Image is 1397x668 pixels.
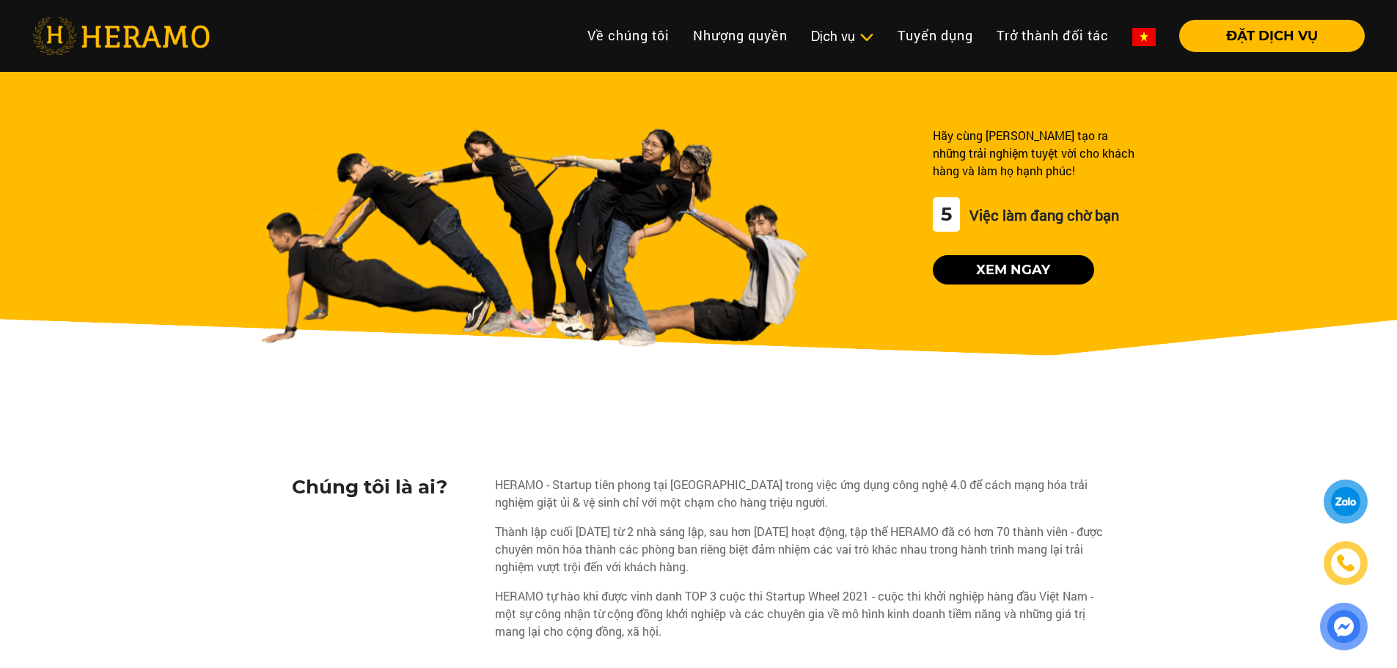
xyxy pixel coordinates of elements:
h3: Chúng tôi là ai? [292,476,485,499]
button: ĐẶT DỊCH VỤ [1179,20,1365,52]
a: phone-icon [1326,543,1365,583]
img: heramo-logo.png [32,17,210,55]
div: Thành lập cuối [DATE] từ 2 nhà sáng lập, sau hơn [DATE] hoạt động, tập thể HERAMO đã có hơn 70 th... [495,523,1106,576]
a: ĐẶT DỊCH VỤ [1167,29,1365,43]
span: Việc làm đang chờ bạn [966,205,1119,224]
button: Xem ngay [933,255,1094,285]
div: Dịch vụ [811,26,874,46]
div: Hãy cùng [PERSON_NAME] tạo ra những trải nghiệm tuyệt vời cho khách hàng và làm họ hạnh phúc! [933,127,1136,180]
div: HERAMO - Startup tiên phong tại [GEOGRAPHIC_DATA] trong việc ứng dụng công nghệ 4.0 để cách mạng ... [495,476,1106,511]
img: subToggleIcon [859,30,874,45]
a: Trở thành đối tác [985,20,1121,51]
div: HERAMO tự hào khi được vinh danh TOP 3 cuộc thi Startup Wheel 2021 - cuộc thi khởi nghiệp hàng đầ... [495,587,1106,640]
div: 5 [933,197,960,232]
img: phone-icon [1338,555,1354,571]
a: Tuyển dụng [886,20,985,51]
a: Nhượng quyền [681,20,799,51]
img: vn-flag.png [1132,28,1156,46]
a: Về chúng tôi [576,20,681,51]
img: banner [261,127,807,347]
